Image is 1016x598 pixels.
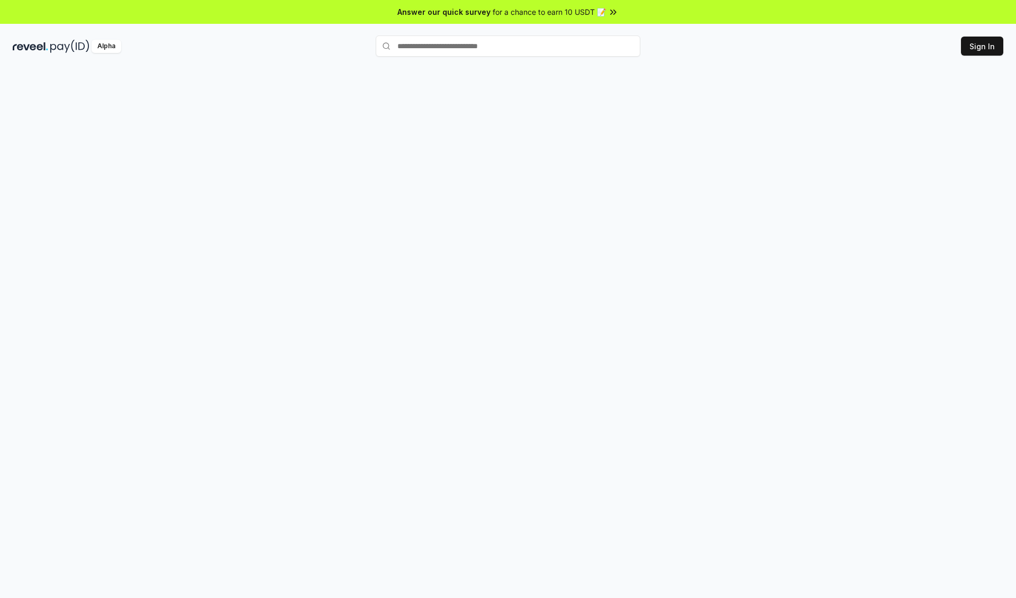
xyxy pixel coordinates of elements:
span: Answer our quick survey [397,6,491,17]
div: Alpha [92,40,121,53]
button: Sign In [961,37,1003,56]
img: pay_id [50,40,89,53]
img: reveel_dark [13,40,48,53]
span: for a chance to earn 10 USDT 📝 [493,6,606,17]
